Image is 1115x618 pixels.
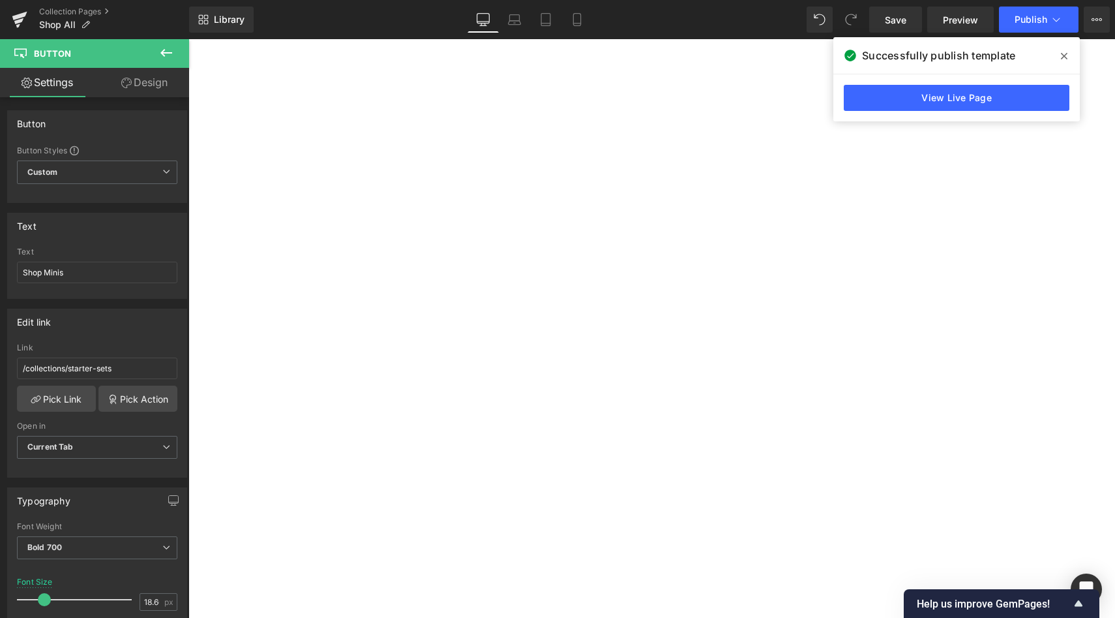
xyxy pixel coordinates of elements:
[1015,14,1047,25] span: Publish
[17,343,177,352] div: Link
[17,247,177,256] div: Text
[27,442,74,452] b: Current Tab
[164,598,175,606] span: px
[499,7,530,33] a: Laptop
[17,522,177,531] div: Font Weight
[17,422,177,431] div: Open in
[1084,7,1110,33] button: More
[97,68,192,97] a: Design
[17,309,52,328] div: Edit link
[17,386,96,412] a: Pick Link
[98,386,177,412] a: Pick Action
[927,7,994,33] a: Preview
[943,13,978,27] span: Preview
[468,7,499,33] a: Desktop
[844,85,1069,111] a: View Live Page
[807,7,833,33] button: Undo
[34,48,71,59] span: Button
[39,20,76,30] span: Shop All
[27,542,62,552] b: Bold 700
[862,48,1015,63] span: Successfully publish template
[885,13,906,27] span: Save
[917,598,1071,610] span: Help us improve GemPages!
[17,111,46,129] div: Button
[17,358,177,379] input: https://your-shop.myshopify.com
[39,7,189,17] a: Collection Pages
[17,213,37,232] div: Text
[999,7,1078,33] button: Publish
[189,7,254,33] a: New Library
[1071,574,1102,605] div: Open Intercom Messenger
[214,14,245,25] span: Library
[27,167,57,178] b: Custom
[17,145,177,155] div: Button Styles
[917,596,1086,611] button: Show survey - Help us improve GemPages!
[17,488,70,506] div: Typography
[530,7,561,33] a: Tablet
[17,578,53,587] div: Font Size
[838,7,864,33] button: Redo
[561,7,593,33] a: Mobile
